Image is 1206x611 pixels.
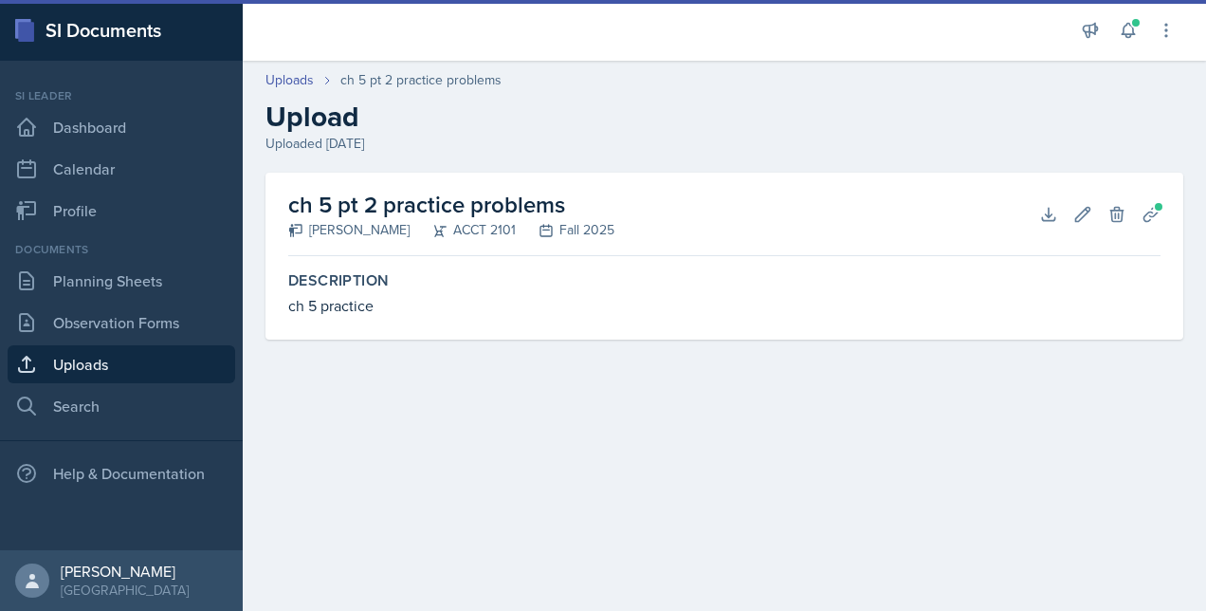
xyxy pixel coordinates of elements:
a: Uploads [265,70,314,90]
div: Fall 2025 [516,220,614,240]
div: Documents [8,241,235,258]
a: Dashboard [8,108,235,146]
div: ch 5 pt 2 practice problems [340,70,502,90]
a: Search [8,387,235,425]
a: Profile [8,192,235,230]
h2: ch 5 pt 2 practice problems [288,188,614,222]
label: Description [288,271,1160,290]
a: Observation Forms [8,304,235,342]
div: [GEOGRAPHIC_DATA] [61,581,189,600]
div: Help & Documentation [8,454,235,492]
div: [PERSON_NAME] [61,562,189,581]
div: [PERSON_NAME] [288,220,410,240]
div: ACCT 2101 [410,220,516,240]
h2: Upload [265,100,1183,134]
div: Si leader [8,87,235,104]
a: Planning Sheets [8,262,235,300]
div: Uploaded [DATE] [265,134,1183,154]
div: ch 5 practice [288,294,1160,317]
a: Uploads [8,345,235,383]
a: Calendar [8,150,235,188]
